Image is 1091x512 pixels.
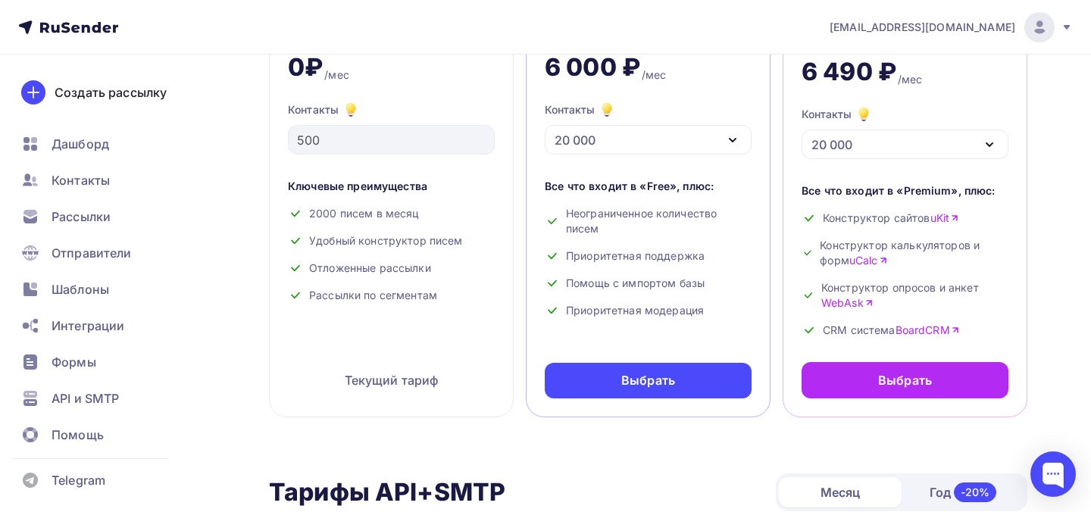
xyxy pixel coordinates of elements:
[830,20,1015,35] span: [EMAIL_ADDRESS][DOMAIN_NAME]
[52,317,124,335] span: Интеграции
[896,323,960,338] a: BoardCRM
[12,274,192,304] a: Шаблоны
[52,135,109,153] span: Дашборд
[621,372,675,389] div: Выбрать
[545,248,752,264] div: Приоритетная поддержка
[545,276,752,291] div: Помощь с импортом базы
[269,477,505,507] h2: Тарифы API+SMTP
[288,101,495,119] div: Контакты
[823,211,959,226] span: Конструктор сайтов
[545,101,616,119] div: Контакты
[823,323,960,338] span: CRM система
[555,131,596,149] div: 20 000
[779,477,902,507] div: Месяц
[12,129,192,159] a: Дашборд
[52,208,111,226] span: Рассылки
[288,261,495,276] div: Отложенные рассылки
[52,171,110,189] span: Контакты
[288,206,495,221] div: 2000 писем в месяц
[545,206,752,236] div: Неограниченное количество писем
[821,280,1008,311] span: Конструктор опросов и анкет
[52,426,104,444] span: Помощь
[930,211,960,226] a: uKit
[12,238,192,268] a: Отправители
[902,476,1024,508] div: Год
[12,347,192,377] a: Формы
[52,244,132,262] span: Отправители
[52,471,105,489] span: Telegram
[52,389,119,407] span: API и SMTP
[802,183,1008,198] div: Все что входит в «Premium», плюс:
[878,371,932,389] div: Выбрать
[802,57,896,87] div: 6 490 ₽
[12,201,192,232] a: Рассылки
[288,288,495,303] div: Рассылки по сегментам
[52,353,96,371] span: Формы
[849,253,888,268] a: uCalc
[288,362,495,398] div: Текущий тариф
[802,105,873,123] div: Контакты
[820,238,1008,268] span: Конструктор калькуляторов и форм
[545,101,752,155] button: Контакты 20 000
[545,303,752,318] div: Приоритетная модерация
[545,52,640,83] div: 6 000 ₽
[545,179,752,194] div: Все что входит в «Free», плюс:
[898,72,923,87] div: /мес
[12,165,192,195] a: Контакты
[811,136,852,154] div: 20 000
[52,280,109,298] span: Шаблоны
[288,52,323,83] div: 0₽
[821,295,874,311] a: WebAsk
[288,179,495,194] div: Ключевые преимущества
[954,482,997,502] div: -20%
[830,12,1073,42] a: [EMAIL_ADDRESS][DOMAIN_NAME]
[55,83,167,101] div: Создать рассылку
[642,67,667,83] div: /мес
[802,105,1008,159] button: Контакты 20 000
[288,233,495,248] div: Удобный конструктор писем
[324,67,349,83] div: /мес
